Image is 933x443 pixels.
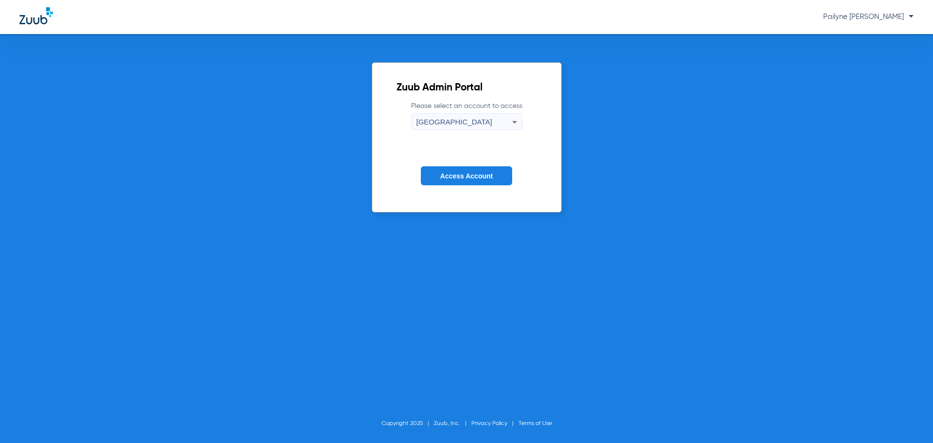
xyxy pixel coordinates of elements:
[440,172,493,180] span: Access Account
[823,13,914,20] span: Pailyne [PERSON_NAME]
[518,421,552,426] a: Terms of Use
[421,166,512,185] button: Access Account
[434,419,471,428] li: Zuub, Inc.
[381,419,434,428] li: Copyright 2025
[416,118,492,126] span: [GEOGRAPHIC_DATA]
[471,421,507,426] a: Privacy Policy
[19,7,53,24] img: Zuub Logo
[411,101,522,130] label: Please select an account to access
[397,83,537,93] h2: Zuub Admin Portal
